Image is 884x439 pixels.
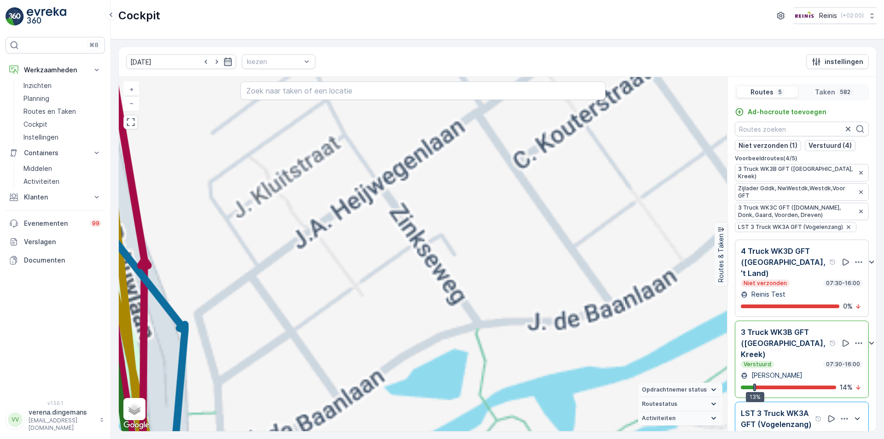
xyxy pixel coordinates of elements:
p: Containers [24,148,87,158]
p: Activiteiten [23,177,59,186]
a: Layers [124,399,145,419]
p: 14 % [840,383,853,392]
summary: Activiteiten [638,411,722,426]
a: Uitzoomen [124,96,138,110]
p: ⌘B [89,41,99,49]
a: Activiteiten [20,175,105,188]
p: Niet verzonden (1) [739,141,797,150]
button: instellingen [806,54,869,69]
span: 3 Truck WK3B GFT ([GEOGRAPHIC_DATA], Kreek) [738,165,855,180]
p: kiezen [247,57,301,66]
span: − [129,99,134,107]
p: Verstuurd (4) [808,141,852,150]
a: Inzichten [20,79,105,92]
p: 0 % [843,302,853,311]
a: Routes en Taken [20,105,105,118]
p: Routes & Taken [716,234,726,282]
p: 4 Truck WK3D GFT ([GEOGRAPHIC_DATA], 't Land) [741,246,827,279]
a: Planning [20,92,105,105]
span: Activiteiten [642,415,675,422]
span: LST 3 Truck WK3A GFT (Vogelenzang) [738,223,843,231]
p: Verstuurd [743,431,772,438]
img: Reinis-Logo-Vrijstaand_Tekengebied-1-copy2_aBO4n7j.png [794,11,815,21]
p: 07:30-16:00 [825,361,861,368]
p: Cockpit [118,8,160,23]
p: 99 [92,220,99,227]
p: Niet verzonden [743,280,788,287]
span: Opdrachtnemer status [642,386,707,393]
a: Dit gebied openen in Google Maps (er wordt een nieuw venster geopend) [121,419,151,431]
a: Cockpit [20,118,105,131]
p: 07:30-16:00 [825,280,861,287]
input: Zoek naar taken of een locatie [240,82,605,100]
a: Evenementen99 [6,214,105,233]
img: logo_light-DOdMpM7g.png [27,7,66,26]
input: dd/mm/yyyy [126,54,236,69]
button: VVverena.dingemans[EMAIL_ADDRESS][DOMAIN_NAME] [6,408,105,432]
span: v 1.50.1 [6,400,105,406]
p: Middelen [23,164,52,173]
input: Routes zoeken [735,122,869,136]
p: Reinis [819,11,837,20]
p: Inzichten [23,81,52,90]
p: 582 [839,88,851,96]
p: 5 [777,88,783,96]
a: Instellingen [20,131,105,144]
a: Middelen [20,162,105,175]
img: Google [121,419,151,431]
a: Ad-hocroute toevoegen [735,107,826,117]
button: Containers [6,144,105,162]
span: Routestatus [642,400,677,408]
p: Taken [815,88,835,97]
p: Voorbeeldroutes ( 4 / 5 ) [735,155,869,162]
p: Ad-hocroute toevoegen [748,107,826,117]
button: Werkzaamheden [6,61,105,79]
span: + [129,85,134,93]
div: help tooltippictogram [829,258,837,266]
p: Routes en Taken [23,107,76,116]
a: Documenten [6,251,105,269]
p: Klanten [24,193,87,202]
p: Planning [23,94,49,103]
button: Niet verzonden (1) [735,140,801,151]
button: Klanten [6,188,105,206]
a: In zoomen [124,82,138,96]
p: Werkzaamheden [24,65,87,75]
p: ( +02:00 ) [841,12,864,19]
button: Reinis(+02:00) [794,7,877,24]
summary: Routestatus [638,397,722,411]
div: 13% [746,392,764,402]
button: Verstuurd (4) [805,140,855,151]
p: verena.dingemans [29,408,95,417]
p: Routes [750,88,773,97]
p: 07:30-16:00 [825,431,861,438]
div: VV [8,412,23,427]
p: Documenten [24,256,101,265]
p: Instellingen [23,133,58,142]
p: Reinis Test [750,290,785,299]
div: help tooltippictogram [829,339,837,347]
p: 3 Truck WK3B GFT ([GEOGRAPHIC_DATA], Kreek) [741,327,827,360]
p: Verstuurd [743,361,772,368]
p: [PERSON_NAME] [750,371,803,380]
p: [EMAIL_ADDRESS][DOMAIN_NAME] [29,417,95,432]
p: Cockpit [23,120,47,129]
img: logo [6,7,24,26]
summary: Opdrachtnemer status [638,383,722,397]
span: Zijlader Gddk, NwWestdk,Westdk,Voor GFT [738,185,855,199]
div: help tooltippictogram [815,415,822,422]
a: Verslagen [6,233,105,251]
p: Evenementen [24,219,85,228]
span: 3 Truck WK3C GFT ([DOMAIN_NAME], Donk, Gaard, Voorden, Dreven) [738,204,855,219]
p: instellingen [825,57,863,66]
p: LST 3 Truck WK3A GFT (Vogelenzang) [741,408,813,430]
p: Verslagen [24,237,101,246]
